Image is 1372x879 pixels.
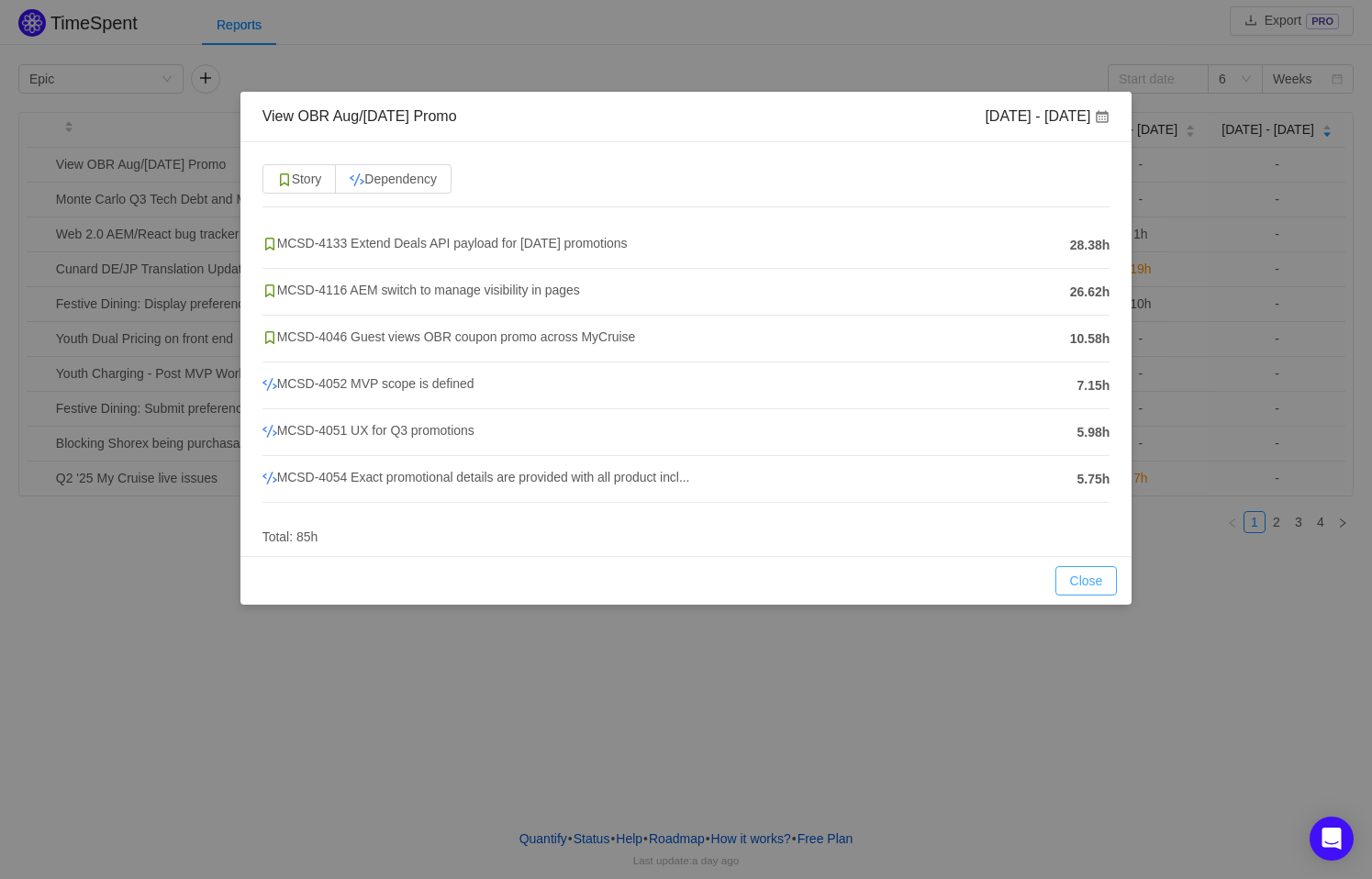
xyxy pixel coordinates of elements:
span: MCSD-4054 Exact promotional details are provided with all product incl... [262,470,690,484]
span: MCSD-4051 UX for Q3 promotions [262,423,474,438]
span: 5.75h [1077,470,1110,489]
span: 26.62h [1070,283,1110,302]
span: MCSD-4133 Extend Deals API payload for [DATE] promotions [262,236,628,250]
div: View OBR Aug/[DATE] Promo [262,106,457,127]
span: 10.58h [1070,329,1110,349]
button: Close [1055,566,1118,595]
div: Open Intercom Messenger [1310,817,1354,861]
span: 5.98h [1077,423,1110,442]
span: MCSD-4052 MVP scope is defined [262,376,474,391]
span: Dependency [350,172,437,186]
span: MCSD-4116 AEM switch to manage visibility in pages [262,283,580,297]
div: [DATE] - [DATE] [985,106,1110,127]
img: 10321 [350,172,364,187]
img: 10315 [262,330,277,345]
img: 10315 [262,237,277,251]
img: 10315 [262,284,277,298]
img: 10321 [262,377,277,392]
img: 10321 [262,471,277,485]
span: MCSD-4046 Guest views OBR coupon promo across MyCruise [262,329,636,344]
span: 7.15h [1077,376,1110,395]
img: 10321 [262,424,277,439]
span: 28.38h [1070,236,1110,255]
img: 10315 [277,172,292,187]
span: Total: 85h [262,529,318,544]
span: Story [277,172,322,186]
